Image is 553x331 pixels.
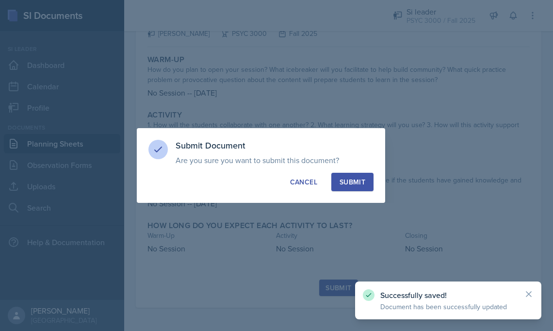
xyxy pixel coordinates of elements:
button: Submit [331,173,374,191]
div: Submit [340,177,365,187]
p: Successfully saved! [380,290,516,300]
h3: Submit Document [176,140,374,151]
p: Document has been successfully updated [380,302,516,312]
div: Cancel [290,177,317,187]
p: Are you sure you want to submit this document? [176,155,374,165]
button: Cancel [282,173,325,191]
